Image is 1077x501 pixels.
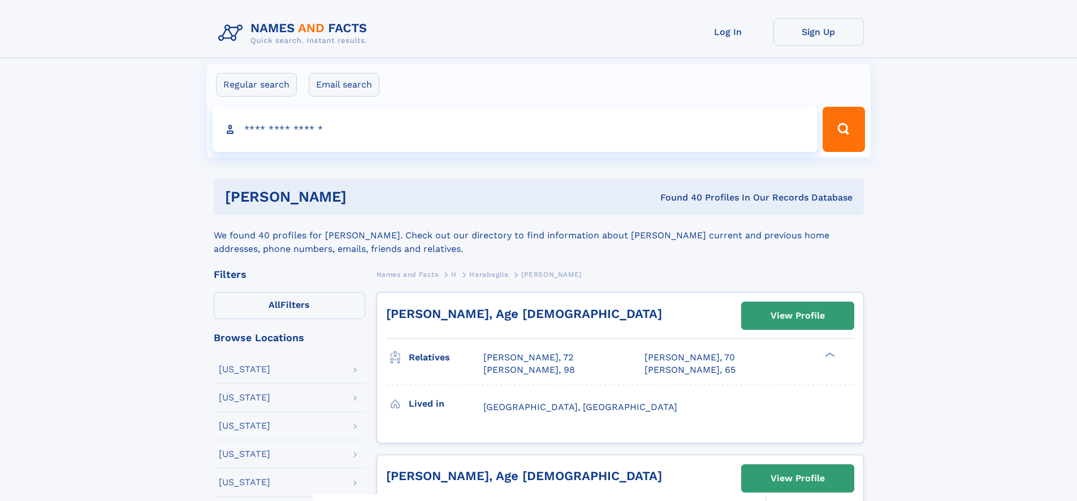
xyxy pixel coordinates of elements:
h1: [PERSON_NAME] [225,190,504,204]
a: [PERSON_NAME], 65 [645,364,736,376]
div: [US_STATE] [219,478,270,487]
div: Browse Locations [214,333,365,343]
a: Log In [683,18,773,46]
a: [PERSON_NAME], Age [DEMOGRAPHIC_DATA] [386,469,662,483]
h3: Lived in [409,394,483,413]
div: [US_STATE] [219,450,270,459]
a: View Profile [742,302,854,329]
h3: Relatives [409,348,483,367]
a: [PERSON_NAME], 98 [483,364,575,376]
label: Email search [309,73,379,97]
label: Filters [214,292,365,319]
span: [PERSON_NAME] [521,271,582,278]
a: View Profile [742,465,854,492]
span: [GEOGRAPHIC_DATA], [GEOGRAPHIC_DATA] [483,402,677,412]
a: Names and Facts [377,267,439,281]
div: [US_STATE] [219,393,270,402]
input: search input [213,107,818,152]
img: Logo Names and Facts [214,18,377,49]
a: Harabaglia [469,267,508,281]
div: We found 40 profiles for [PERSON_NAME]. Check out our directory to find information about [PERSON... [214,215,864,256]
a: [PERSON_NAME], 72 [483,351,573,364]
button: Search Button [823,107,864,152]
div: View Profile [771,465,825,491]
span: H [451,271,457,278]
a: H [451,267,457,281]
div: ❯ [822,351,836,359]
span: Harabaglia [469,271,508,278]
div: Found 40 Profiles In Our Records Database [503,191,853,204]
div: View Profile [771,303,825,329]
a: Sign Up [773,18,864,46]
span: All [269,299,280,310]
div: Filters [214,269,365,280]
div: [US_STATE] [219,365,270,374]
a: [PERSON_NAME], Age [DEMOGRAPHIC_DATA] [386,307,662,321]
div: [US_STATE] [219,421,270,430]
a: [PERSON_NAME], 70 [645,351,735,364]
label: Regular search [216,73,297,97]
